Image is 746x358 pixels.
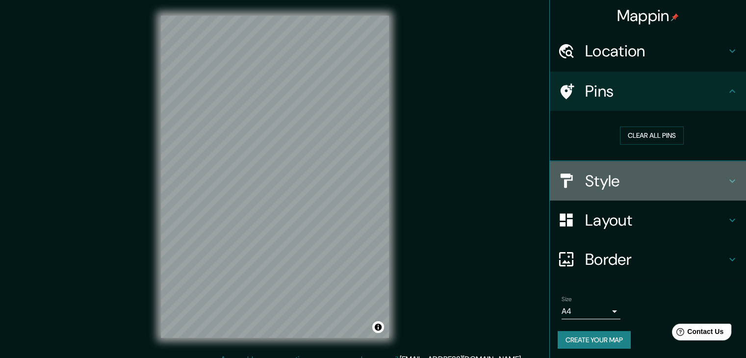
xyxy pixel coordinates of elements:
label: Size [562,295,572,303]
h4: Pins [585,81,726,101]
div: Layout [550,201,746,240]
div: Location [550,31,746,71]
h4: Layout [585,210,726,230]
h4: Style [585,171,726,191]
div: A4 [562,304,620,319]
div: Pins [550,72,746,111]
div: Style [550,161,746,201]
button: Create your map [558,331,631,349]
h4: Border [585,250,726,269]
canvas: Map [161,16,389,338]
button: Clear all pins [620,127,684,145]
img: pin-icon.png [671,13,679,21]
h4: Mappin [617,6,679,26]
div: Border [550,240,746,279]
h4: Location [585,41,726,61]
button: Toggle attribution [372,321,384,333]
iframe: Help widget launcher [659,320,735,347]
